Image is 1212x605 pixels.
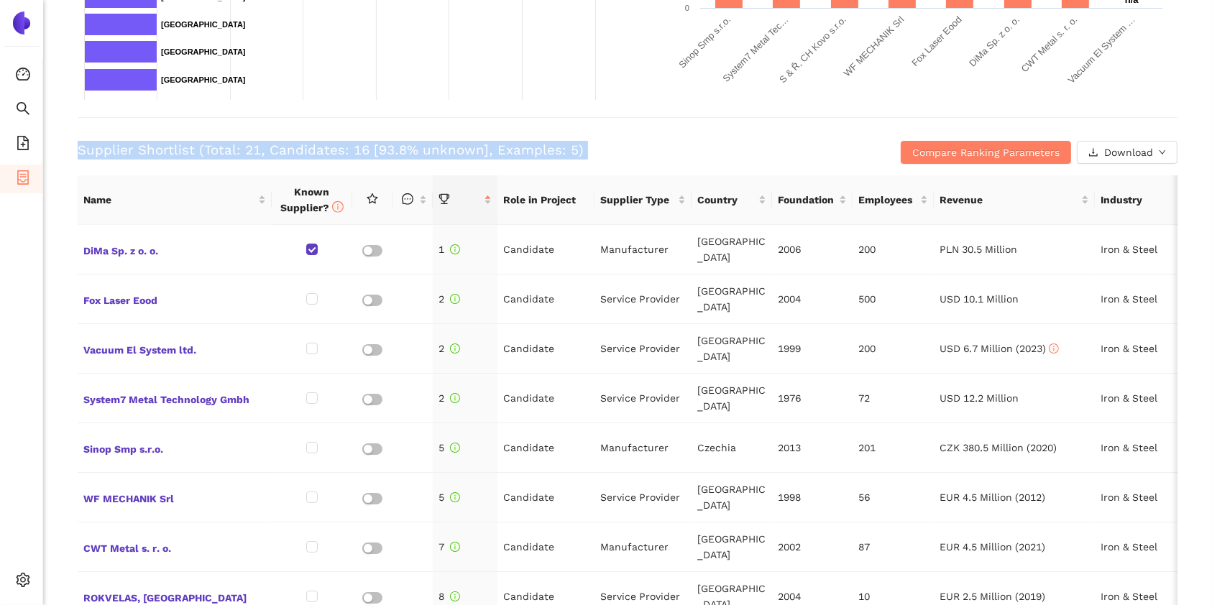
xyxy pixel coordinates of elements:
button: Compare Ranking Parameters [901,141,1071,164]
span: info-circle [332,201,344,213]
span: container [16,165,30,194]
span: Country [697,192,756,208]
text: DiMa Sp. z o. o. [967,14,1022,69]
span: WF MECHANIK Srl [83,488,266,507]
td: [GEOGRAPHIC_DATA] [692,473,772,522]
td: 2013 [772,423,853,473]
span: 5 [439,491,460,503]
td: 2002 [772,522,853,572]
td: 500 [853,274,934,324]
span: 8 [439,591,460,602]
span: Name [83,192,255,208]
span: EUR 4.5 Million (2021) [940,541,1045,553]
th: this column's title is Name,this column is sortable [78,175,272,225]
span: Sinop Smp s.r.o. [83,438,266,457]
span: info-circle [1049,343,1059,354]
span: Supplier Type [600,192,675,208]
button: downloadDownloaddown [1077,141,1177,164]
span: trophy [439,193,450,205]
span: USD 12.2 Million [940,392,1019,404]
td: 200 [853,324,934,374]
span: USD 10.1 Million [940,293,1019,305]
span: 2 [439,392,460,404]
span: USD 6.7 Million (2023) [940,343,1059,354]
text: [GEOGRAPHIC_DATA] [161,47,246,56]
span: Known Supplier? [280,186,344,213]
span: info-circle [450,343,460,354]
td: Service Provider [594,374,692,423]
td: Candidate [497,324,594,374]
text: WF MECHANIK Srl [842,14,906,78]
td: 56 [853,473,934,522]
td: 87 [853,522,934,572]
span: info-circle [450,542,460,552]
th: this column's title is Country,this column is sortable [692,175,772,225]
td: [GEOGRAPHIC_DATA] [692,274,772,324]
span: info-circle [450,244,460,254]
span: message [402,193,413,205]
span: star [367,193,378,205]
td: 1998 [772,473,853,522]
span: 2 [439,343,460,354]
td: 2004 [772,274,853,324]
td: 1999 [772,324,853,374]
td: Manufacturer [594,522,692,572]
text: [GEOGRAPHIC_DATA] [161,75,246,84]
span: 1 [439,244,460,255]
td: [GEOGRAPHIC_DATA] [692,522,772,572]
span: info-circle [450,443,460,453]
th: this column's title is Supplier Type,this column is sortable [594,175,692,225]
span: dashboard [16,62,30,91]
span: setting [16,568,30,596]
td: Candidate [497,423,594,473]
span: 5 [439,442,460,453]
td: 2006 [772,225,853,274]
th: this column's title is Revenue,this column is sortable [934,175,1096,225]
td: Service Provider [594,274,692,324]
span: Employees [858,192,917,208]
span: file-add [16,131,30,160]
span: DiMa Sp. z o. o. [83,240,266,259]
span: Revenue [940,192,1079,208]
td: Candidate [497,274,594,324]
span: CWT Metal s. r. o. [83,537,266,556]
td: Manufacturer [594,423,692,473]
th: this column is sortable [392,175,433,225]
span: 2 [439,293,460,305]
td: Manufacturer [594,225,692,274]
text: Sinop Smp s.r.o. [676,14,733,70]
span: EUR 2.5 Million (2019) [940,591,1045,602]
td: Candidate [497,522,594,572]
td: Czechia [692,423,772,473]
td: 201 [853,423,934,473]
th: Role in Project [497,175,594,225]
text: 0 [685,4,689,12]
td: [GEOGRAPHIC_DATA] [692,225,772,274]
th: this column's title is Employees,this column is sortable [853,175,933,225]
text: S & Ř, CH Kovo s.r.o. [777,14,848,86]
span: Vacuum El System ltd. [83,339,266,358]
td: [GEOGRAPHIC_DATA] [692,374,772,423]
span: info-circle [450,492,460,502]
span: down [1159,149,1166,157]
span: PLN 30.5 Million [940,244,1017,255]
td: 1976 [772,374,853,423]
td: Candidate [497,374,594,423]
td: Candidate [497,225,594,274]
th: this column's title is Foundation,this column is sortable [772,175,853,225]
text: Fox Laser Eood [909,14,964,69]
span: 7 [439,541,460,553]
td: Service Provider [594,473,692,522]
span: Compare Ranking Parameters [912,144,1060,160]
span: info-circle [450,294,460,304]
span: EUR 4.5 Million (2012) [940,491,1045,503]
h3: Supplier Shortlist (Total: 21, Candidates: 16 [93.8% unknown], Examples: 5) [78,141,811,160]
img: Logo [10,11,33,34]
text: [GEOGRAPHIC_DATA] [161,20,246,29]
td: 200 [853,225,934,274]
span: download [1088,147,1098,159]
span: info-circle [450,591,460,601]
text: System7 Metal Tec… [720,14,790,84]
span: search [16,96,30,125]
text: CWT Metal s. r. o. [1019,14,1080,75]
